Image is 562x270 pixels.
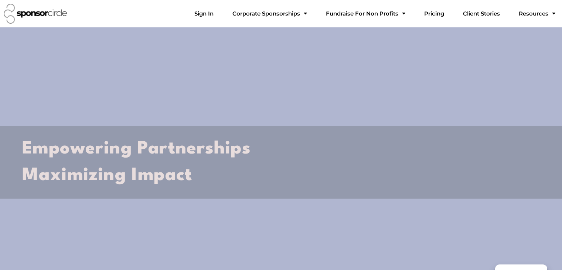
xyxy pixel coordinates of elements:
[320,6,411,21] a: Fundraise For Non ProfitsMenu Toggle
[418,6,450,21] a: Pricing
[226,6,313,21] a: Corporate SponsorshipsMenu Toggle
[22,136,540,189] h2: Empowering Partnerships Maximizing Impact
[188,6,219,21] a: Sign In
[188,6,561,21] nav: Menu
[457,6,506,21] a: Client Stories
[513,6,561,21] a: Resources
[4,4,67,24] img: Sponsor Circle logo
